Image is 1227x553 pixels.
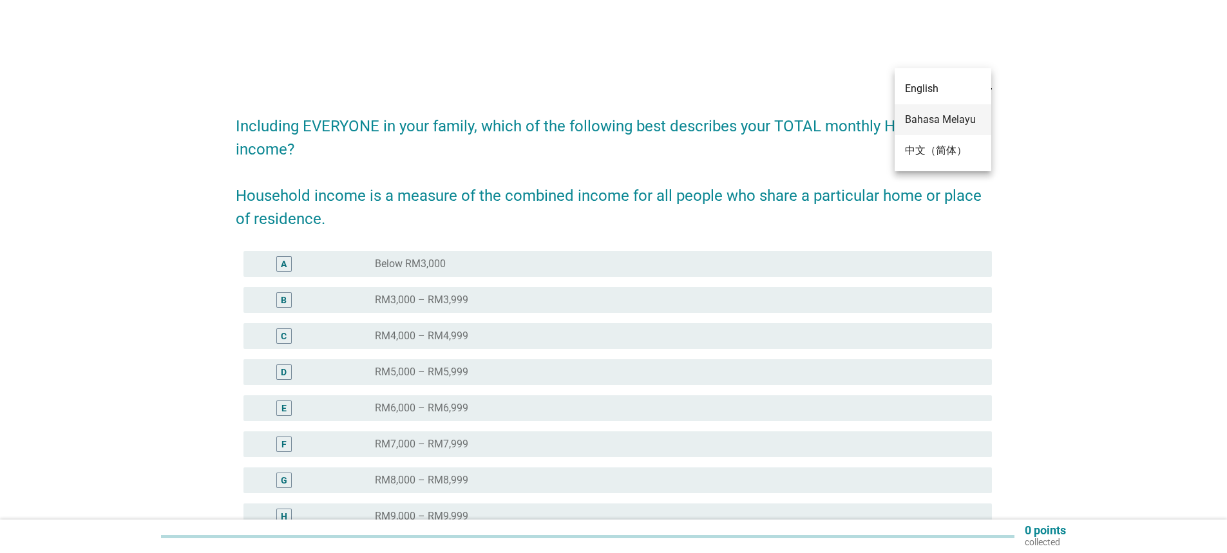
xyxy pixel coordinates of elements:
div: H [281,510,287,523]
div: E [281,402,287,415]
div: F [281,438,287,451]
label: RM9,000 – RM9,999 [375,510,468,523]
label: RM5,000 – RM5,999 [375,366,468,379]
p: 0 points [1025,525,1066,536]
label: RM8,000 – RM8,999 [375,474,468,487]
div: English [905,81,981,97]
div: 中文（简体） [905,143,981,158]
h2: Including EVERYONE in your family, which of the following best describes your TOTAL monthly HOUSE... [236,102,992,230]
div: G [281,474,287,487]
div: D [281,366,287,379]
i: arrow_drop_down [976,71,992,86]
div: B [281,294,287,307]
label: RM4,000 – RM4,999 [375,330,468,342]
div: A [281,258,287,271]
label: Below RM3,000 [375,258,446,270]
div: Bahasa Melayu [905,112,981,127]
label: RM6,000 – RM6,999 [375,402,468,415]
label: RM7,000 – RM7,999 [375,438,468,451]
div: C [281,330,287,343]
label: RM3,000 – RM3,999 [375,294,468,306]
p: collected [1025,536,1066,548]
